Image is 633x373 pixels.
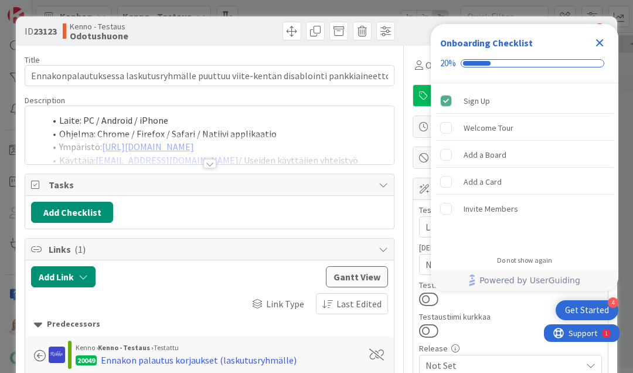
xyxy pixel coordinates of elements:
[98,343,154,352] b: Kenno - Testaus ›
[419,206,602,214] div: Testaus
[464,94,490,108] div: Sign Up
[266,297,304,311] span: Link Type
[25,2,53,16] span: Support
[61,5,64,14] div: 1
[70,22,128,31] span: Kenno - Testaus
[426,257,581,272] span: Not Set
[326,266,388,287] button: Gantt View
[419,281,602,289] div: Testaus: Käsitelty
[49,347,65,363] img: RS
[426,358,581,372] span: Not Set
[440,36,533,50] div: Onboarding Checklist
[31,202,113,223] button: Add Checklist
[34,318,385,331] div: Predecessors
[25,55,40,65] label: Title
[45,114,388,127] li: Laite: PC / Android / iPhone
[435,142,614,168] div: Add a Board is incomplete.
[316,293,388,314] button: Last Edited
[49,242,373,256] span: Links
[336,297,382,311] span: Last Edited
[74,243,86,255] span: ( 1 )
[31,266,96,287] button: Add Link
[435,196,614,222] div: Invite Members is incomplete.
[426,220,581,234] span: Laskutusryhmät, RESKONTRA
[440,58,456,69] div: 20%
[435,88,614,114] div: Sign Up is complete.
[440,58,609,69] div: Checklist progress: 20%
[49,178,373,192] span: Tasks
[437,270,612,291] a: Powered by UserGuiding
[431,24,618,291] div: Checklist Container
[76,343,98,352] span: Kenno ›
[464,121,513,135] div: Welcome Tour
[76,355,97,365] div: 20049
[464,148,506,162] div: Add a Board
[431,270,618,291] div: Footer
[464,202,518,216] div: Invite Members
[426,58,452,72] span: Owner
[431,83,618,248] div: Checklist items
[33,25,57,37] b: 23123
[556,300,618,320] div: Open Get Started checklist, remaining modules: 4
[25,65,394,86] input: type card name here...
[497,256,552,265] div: Do not show again
[45,127,388,141] li: Ohjelma: Chrome / Firefox / Safari / Natiivi applikaatio
[464,175,502,189] div: Add a Card
[590,33,609,52] div: Close Checklist
[435,115,614,141] div: Welcome Tour is incomplete.
[25,95,65,106] span: Description
[479,273,580,287] span: Powered by UserGuiding
[101,353,297,367] div: Ennakon palautus korjaukset (laskutusryhmälle)
[419,313,602,321] div: Testaustiimi kurkkaa
[154,343,179,352] span: Testattu
[419,243,602,252] div: [DEMOGRAPHIC_DATA]
[70,31,128,40] b: Odotushuone
[435,169,614,195] div: Add a Card is incomplete.
[608,297,618,308] div: 4
[419,344,602,352] div: Release
[25,24,57,38] span: ID
[565,304,609,316] div: Get Started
